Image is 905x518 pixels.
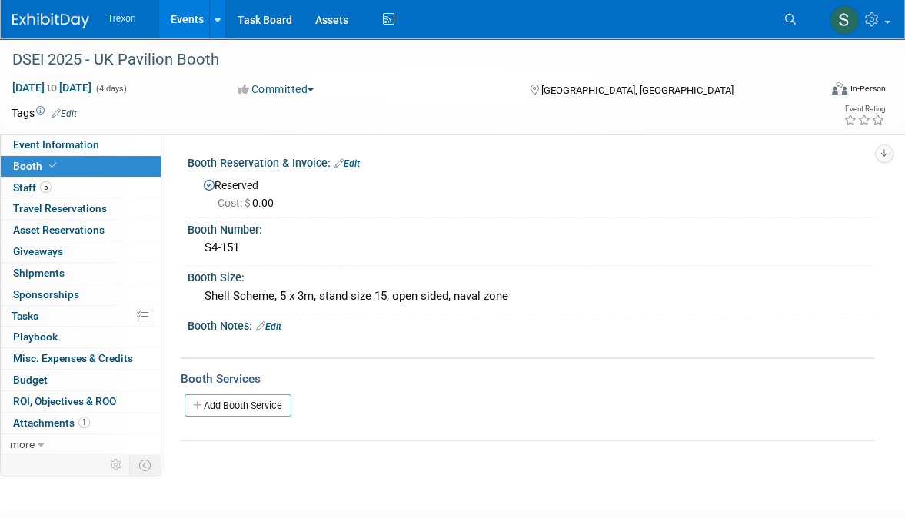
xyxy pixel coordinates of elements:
a: Event Information [1,134,161,155]
a: Sponsorships [1,284,161,305]
span: [GEOGRAPHIC_DATA], [GEOGRAPHIC_DATA] [541,85,734,96]
span: Travel Reservations [13,202,107,214]
span: Asset Reservations [13,224,105,236]
div: Event Rating [843,105,885,113]
span: Giveaways [13,245,63,257]
td: Tags [12,105,77,121]
a: ROI, Objectives & ROO [1,391,161,412]
a: Add Booth Service [185,394,291,417]
span: Cost: $ [218,197,252,209]
span: Misc. Expenses & Credits [13,352,133,364]
div: Booth Size: [188,266,874,285]
span: Budget [13,374,48,386]
td: Toggle Event Tabs [130,455,161,475]
img: ExhibitDay [12,13,89,28]
span: Trexon [108,13,136,24]
div: Booth Number: [188,218,874,237]
a: Attachments1 [1,413,161,433]
a: Shipments [1,263,161,284]
span: to [45,81,59,94]
span: Staff [13,181,52,194]
span: (4 days) [95,84,127,94]
img: Format-Inperson.png [832,82,847,95]
a: Misc. Expenses & Credits [1,348,161,369]
a: Staff5 [1,178,161,198]
span: Booth [13,160,60,172]
span: Event Information [13,138,99,151]
a: Edit [256,321,281,332]
span: Tasks [12,310,38,322]
span: Attachments [13,417,90,429]
button: Committed [233,81,320,97]
span: [DATE] [DATE] [12,81,92,95]
span: 0.00 [218,197,280,209]
div: Shell Scheme, 5 x 3m, stand size 15, open sided, naval zone [199,284,863,308]
div: Booth Reservation & Invoice: [188,151,874,171]
div: DSEI 2025 - UK Pavilion Booth [7,46,800,74]
a: more [1,434,161,455]
span: Sponsorships [13,288,79,301]
div: In-Person [850,83,886,95]
i: Booth reservation complete [49,161,57,170]
a: Budget [1,370,161,390]
span: Shipments [13,267,65,279]
div: Booth Notes: [188,314,874,334]
a: Booth [1,156,161,177]
a: Playbook [1,327,161,347]
td: Personalize Event Tab Strip [103,455,130,475]
a: Edit [334,158,360,169]
div: S4-151 [199,236,863,260]
span: 5 [40,181,52,193]
div: Booth Services [181,370,874,387]
div: Event Format [750,80,886,103]
a: Giveaways [1,241,161,262]
span: 1 [78,417,90,428]
a: Edit [52,108,77,119]
a: Asset Reservations [1,220,161,241]
a: Tasks [1,306,161,327]
a: Travel Reservations [1,198,161,219]
span: more [10,438,35,450]
div: Reserved [199,174,863,211]
img: Steve Groves [830,5,859,35]
span: Playbook [13,330,58,343]
span: ROI, Objectives & ROO [13,395,116,407]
